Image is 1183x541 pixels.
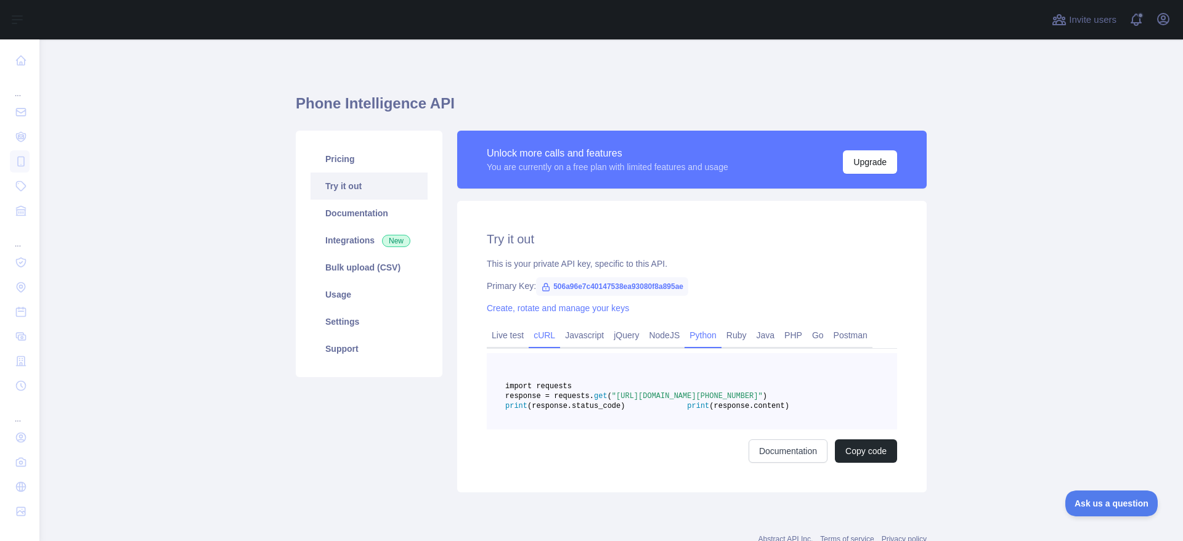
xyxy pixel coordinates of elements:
div: This is your private API key, specific to this API. [487,258,897,270]
a: cURL [529,325,560,345]
div: Unlock more calls and features [487,146,728,161]
a: Try it out [311,173,428,200]
div: ... [10,399,30,424]
a: Javascript [560,325,609,345]
a: Ruby [722,325,752,345]
a: Pricing [311,145,428,173]
div: ... [10,224,30,249]
a: Settings [311,308,428,335]
span: print [687,402,709,410]
a: Python [685,325,722,345]
span: "[URL][DOMAIN_NAME][PHONE_NUMBER]" [612,392,763,401]
span: (response.content) [709,402,789,410]
span: 506a96e7c40147538ea93080f8a895ae [536,277,688,296]
a: Java [752,325,780,345]
a: jQuery [609,325,644,345]
span: import requests [505,382,572,391]
a: Go [807,325,829,345]
a: Documentation [749,439,827,463]
iframe: Toggle Customer Support [1065,490,1158,516]
h1: Phone Intelligence API [296,94,927,123]
a: Usage [311,281,428,308]
div: ... [10,74,30,99]
a: Create, rotate and manage your keys [487,303,629,313]
span: New [382,235,410,247]
a: Integrations New [311,227,428,254]
div: You are currently on a free plan with limited features and usage [487,161,728,173]
a: Support [311,335,428,362]
span: ) [763,392,767,401]
a: PHP [779,325,807,345]
a: Bulk upload (CSV) [311,254,428,281]
a: NodeJS [644,325,685,345]
span: ( [608,392,612,401]
button: Upgrade [843,150,897,174]
button: Copy code [835,439,897,463]
span: response = requests. [505,392,594,401]
a: Postman [829,325,872,345]
button: Invite users [1049,10,1119,30]
h2: Try it out [487,230,897,248]
span: print [505,402,527,410]
span: Invite users [1069,13,1116,27]
span: get [594,392,608,401]
a: Documentation [311,200,428,227]
span: (response.status_code) [527,402,625,410]
div: Primary Key: [487,280,897,292]
a: Live test [487,325,529,345]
